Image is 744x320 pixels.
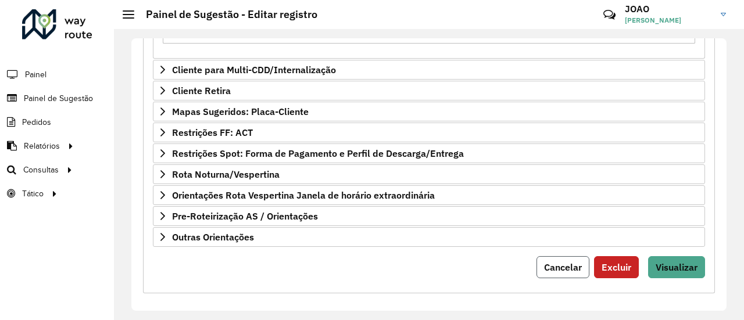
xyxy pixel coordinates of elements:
span: Cliente para Multi-CDD/Internalização [172,65,336,74]
span: Orientações Rota Vespertina Janela de horário extraordinária [172,190,435,200]
a: Cliente para Multi-CDD/Internalização [153,60,705,80]
span: Relatórios [24,140,60,152]
span: Pedidos [22,116,51,128]
span: Outras Orientações [172,232,254,242]
span: Rota Noturna/Vespertina [172,170,280,179]
span: Excluir [602,261,631,273]
span: [PERSON_NAME] [625,15,712,26]
a: Pre-Roteirização AS / Orientações [153,206,705,226]
a: Orientações Rota Vespertina Janela de horário extraordinária [153,185,705,205]
a: Mapas Sugeridos: Placa-Cliente [153,102,705,121]
a: Restrições Spot: Forma de Pagamento e Perfil de Descarga/Entrega [153,143,705,163]
button: Excluir [594,256,639,278]
a: Cliente Retira [153,81,705,100]
a: Restrições FF: ACT [153,123,705,142]
span: Mapas Sugeridos: Placa-Cliente [172,107,309,116]
span: Tático [22,188,44,200]
span: Consultas [23,164,59,176]
span: Painel de Sugestão [24,92,93,105]
h3: JOAO [625,3,712,15]
a: Rota Noturna/Vespertina [153,164,705,184]
span: Restrições Spot: Forma de Pagamento e Perfil de Descarga/Entrega [172,149,464,158]
span: Restrições FF: ACT [172,128,253,137]
span: Visualizar [656,261,697,273]
button: Visualizar [648,256,705,278]
h2: Painel de Sugestão - Editar registro [134,8,317,21]
span: Pre-Roteirização AS / Orientações [172,211,318,221]
a: Contato Rápido [597,2,622,27]
button: Cancelar [536,256,589,278]
span: Painel [25,69,46,81]
span: Cancelar [544,261,582,273]
a: Outras Orientações [153,227,705,247]
span: Cliente Retira [172,86,231,95]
